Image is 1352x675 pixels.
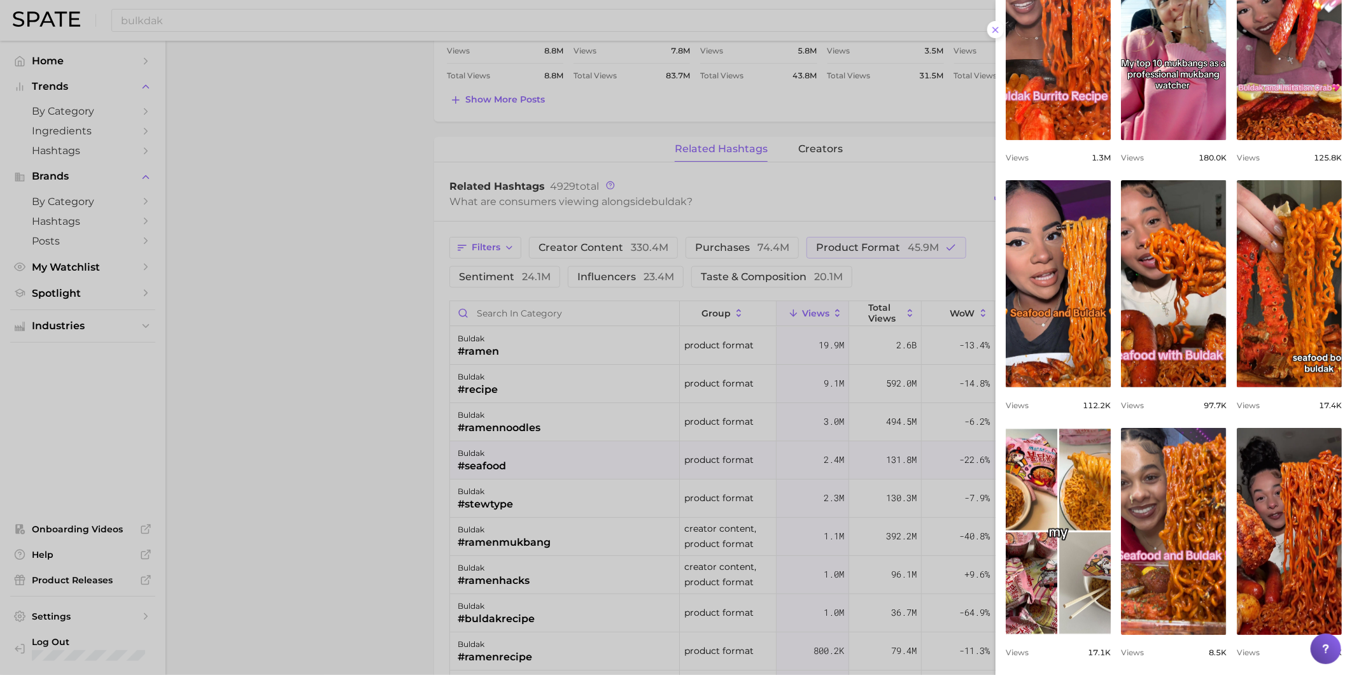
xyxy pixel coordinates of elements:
span: 8.5k [1209,648,1227,657]
span: Views [1121,401,1144,410]
span: Views [1237,401,1260,410]
span: Views [1121,153,1144,162]
span: Views [1006,401,1029,410]
span: Views [1006,648,1029,657]
span: 97.7k [1204,401,1227,410]
span: 180.0k [1199,153,1227,162]
span: Views [1121,648,1144,657]
span: 17.4k [1319,401,1342,410]
span: Views [1237,153,1260,162]
span: Views [1006,153,1029,162]
span: Views [1237,648,1260,657]
span: 17.1k [1088,648,1111,657]
span: 125.8k [1314,153,1342,162]
span: 1.3m [1092,153,1111,162]
span: 112.2k [1083,401,1111,410]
